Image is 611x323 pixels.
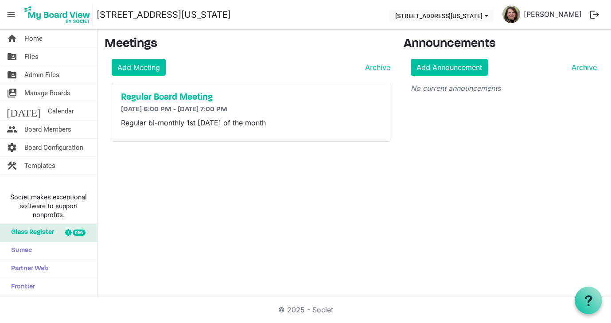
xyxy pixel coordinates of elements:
[7,242,32,260] span: Sumac
[585,5,604,24] button: logout
[4,193,93,219] span: Societ makes exceptional software to support nonprofits.
[97,6,231,23] a: [STREET_ADDRESS][US_STATE]
[502,5,520,23] img: J52A0qgz-QnGEDJvxvc7st0NtxDrXCKoDOPQZREw7aFqa1BfgfUuvwQg4bgL-jlo7icgKeV0c70yxLBxNLEp2Q_thumb.png
[7,260,48,278] span: Partner Web
[24,121,71,138] span: Board Members
[404,37,604,52] h3: Announcements
[7,30,17,47] span: home
[24,66,59,84] span: Admin Files
[389,9,494,22] button: 216 E Washington Blvd dropdownbutton
[411,59,488,76] a: Add Announcement
[7,224,54,241] span: Glass Register
[73,230,86,236] div: new
[105,37,390,52] h3: Meetings
[121,92,381,103] a: Regular Board Meeting
[7,48,17,66] span: folder_shared
[24,30,43,47] span: Home
[24,139,83,156] span: Board Configuration
[24,48,39,66] span: Files
[7,278,35,296] span: Frontier
[362,62,390,73] a: Archive
[48,102,74,120] span: Calendar
[3,6,19,23] span: menu
[112,59,166,76] a: Add Meeting
[7,102,41,120] span: [DATE]
[22,4,97,26] a: My Board View Logo
[7,121,17,138] span: people
[121,117,381,128] p: Regular bi-monthly 1st [DATE] of the month
[24,157,55,175] span: Templates
[7,66,17,84] span: folder_shared
[121,105,381,114] h6: [DATE] 6:00 PM - [DATE] 7:00 PM
[568,62,597,73] a: Archive
[24,84,70,102] span: Manage Boards
[7,139,17,156] span: settings
[411,83,597,93] p: No current announcements
[7,84,17,102] span: switch_account
[520,5,585,23] a: [PERSON_NAME]
[278,305,333,314] a: © 2025 - Societ
[22,4,93,26] img: My Board View Logo
[7,157,17,175] span: construction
